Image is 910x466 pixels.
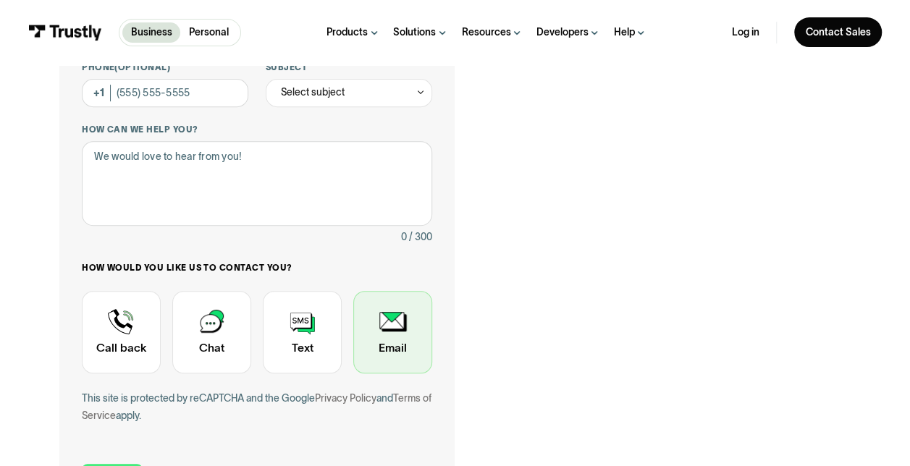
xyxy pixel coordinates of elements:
[82,393,431,420] a: Terms of Service
[122,22,180,43] a: Business
[805,26,870,39] div: Contact Sales
[180,22,237,43] a: Personal
[82,79,248,107] input: (555) 555-5555
[28,25,102,40] img: Trustly Logo
[281,84,345,101] div: Select subject
[82,262,432,274] label: How would you like us to contact you?
[189,25,229,41] p: Personal
[131,25,172,41] p: Business
[82,124,432,135] label: How can we help you?
[614,26,635,39] div: Help
[82,62,248,73] label: Phone
[315,393,376,404] a: Privacy Policy
[266,62,432,73] label: Subject
[400,229,406,245] div: 0
[266,79,432,107] div: Select subject
[114,62,170,72] span: (Optional)
[393,26,436,39] div: Solutions
[732,26,759,39] a: Log in
[536,26,589,39] div: Developers
[82,390,432,424] div: This site is protected by reCAPTCHA and the Google and apply.
[326,26,368,39] div: Products
[409,229,432,245] div: / 300
[461,26,510,39] div: Resources
[794,17,882,47] a: Contact Sales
